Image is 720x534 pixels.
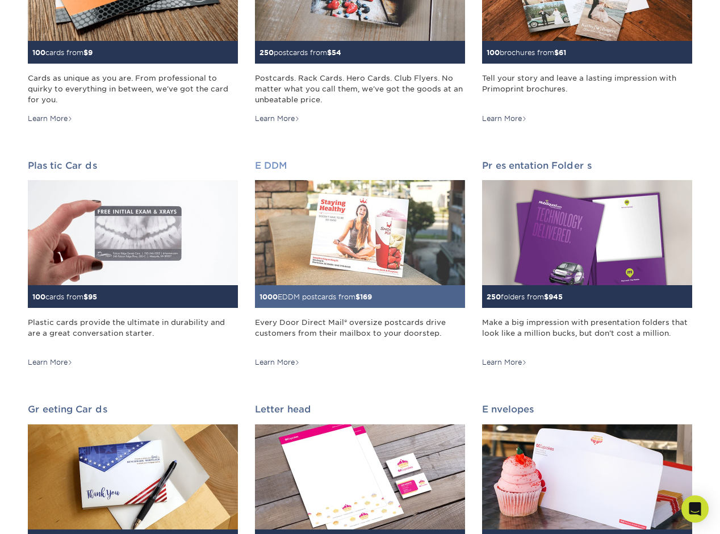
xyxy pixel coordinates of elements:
div: Tell your story and leave a lasting impression with Primoprint brochures. [482,73,692,106]
span: $ [327,48,332,57]
span: $ [355,293,360,301]
h2: EDDM [255,160,465,171]
img: Plastic Cards [28,180,238,285]
div: Learn More [482,357,527,368]
small: folders from [487,293,563,301]
span: 100 [32,293,45,301]
div: Every Door Direct Mail® oversize postcards drive customers from their mailbox to your doorstep. [255,317,465,350]
span: 945 [549,293,563,301]
img: Greeting Cards [28,424,238,529]
span: $ [83,48,88,57]
span: 1000 [259,293,278,301]
div: Make a big impression with presentation folders that look like a million bucks, but don't cost a ... [482,317,692,350]
div: Cards as unique as you are. From professional to quirky to everything in between, we've got the c... [28,73,238,106]
span: 54 [332,48,341,57]
div: Learn More [255,114,300,124]
div: Learn More [28,357,73,368]
span: 250 [259,48,274,57]
div: Plastic cards provide the ultimate in durability and are a great conversation starter. [28,317,238,350]
small: EDDM postcards from [259,293,372,301]
a: EDDM 1000EDDM postcards from$169 Every Door Direct Mail® oversize postcards drive customers from ... [255,160,465,368]
h2: Letterhead [255,404,465,415]
span: 250 [487,293,501,301]
span: 61 [559,48,566,57]
a: Plastic Cards 100cards from$95 Plastic cards provide the ultimate in durability and are a great c... [28,160,238,368]
small: postcards from [259,48,341,57]
small: cards from [32,48,93,57]
iframe: Google Customer Reviews [3,499,97,530]
img: EDDM [255,180,465,285]
span: 9 [88,48,93,57]
div: Postcards. Rack Cards. Hero Cards. Club Flyers. No matter what you call them, we've got the goods... [255,73,465,106]
h2: Presentation Folders [482,160,692,171]
div: Learn More [482,114,527,124]
h2: Plastic Cards [28,160,238,171]
img: Presentation Folders [482,180,692,285]
h2: Envelopes [482,404,692,415]
div: Learn More [255,357,300,368]
span: $ [83,293,88,301]
h2: Greeting Cards [28,404,238,415]
a: Presentation Folders 250folders from$945 Make a big impression with presentation folders that loo... [482,160,692,368]
span: 95 [88,293,97,301]
div: Learn More [28,114,73,124]
img: Envelopes [482,424,692,529]
span: $ [554,48,559,57]
span: 100 [32,48,45,57]
img: Letterhead [255,424,465,529]
div: Open Intercom Messenger [681,495,709,523]
small: brochures from [487,48,566,57]
span: 100 [487,48,500,57]
small: cards from [32,293,97,301]
span: $ [544,293,549,301]
span: 169 [360,293,372,301]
